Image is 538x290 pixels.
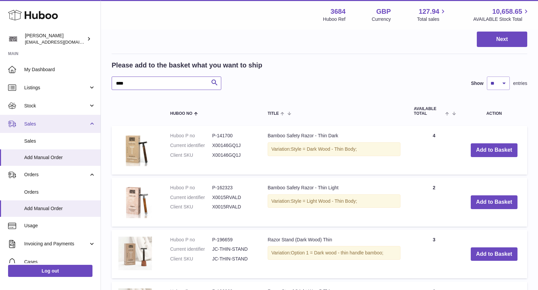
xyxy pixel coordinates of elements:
dd: X00146GQ1J [212,152,254,158]
dd: JC-THIN-STAND [212,256,254,262]
img: Bamboo Safety Razor - Thin Light [118,185,152,218]
span: 127.94 [419,7,439,16]
dd: X00146GQ1J [212,142,254,149]
span: Invoicing and Payments [24,241,88,247]
td: 3 [407,230,461,279]
dd: P-141700 [212,133,254,139]
a: Log out [8,265,92,277]
span: AVAILABLE Total [414,107,444,115]
span: [EMAIL_ADDRESS][DOMAIN_NAME] [25,39,99,45]
button: Next [477,32,527,47]
dd: JC-THIN-STAND [212,246,254,252]
span: My Dashboard [24,66,95,73]
span: Listings [24,85,88,91]
td: 2 [407,178,461,227]
dt: Current identifier [170,194,212,201]
span: Huboo no [170,111,192,116]
span: Sales [24,138,95,144]
dd: P-196659 [212,237,254,243]
span: Orders [24,189,95,195]
span: Total sales [417,16,447,22]
dd: X0015RVALD [212,194,254,201]
dt: Huboo P no [170,185,212,191]
strong: 3684 [331,7,346,16]
a: 10,658.65 AVAILABLE Stock Total [473,7,530,22]
dt: Client SKU [170,256,212,262]
span: AVAILABLE Stock Total [473,16,530,22]
span: Usage [24,223,95,229]
h2: Please add to the basket what you want to ship [112,61,262,70]
span: Sales [24,121,88,127]
div: Currency [372,16,391,22]
div: Variation: [268,194,400,208]
dt: Current identifier [170,142,212,149]
a: 127.94 Total sales [417,7,447,22]
span: Stock [24,103,88,109]
dt: Client SKU [170,152,212,158]
dt: Current identifier [170,246,212,252]
button: Add to Basket [471,143,518,157]
span: Cases [24,259,95,265]
dt: Client SKU [170,204,212,210]
div: Variation: [268,142,400,156]
span: Add Manual Order [24,205,95,212]
button: Add to Basket [471,195,518,209]
span: 10,658.65 [492,7,522,16]
img: Bamboo Safety Razor - Thin Dark [118,133,152,166]
strong: GBP [376,7,391,16]
span: Style = Light Wood - Thin Body; [291,198,357,204]
dd: P-162323 [212,185,254,191]
td: 4 [407,126,461,175]
span: Style = Dark Wood - Thin Body; [291,146,357,152]
span: Option 1 = Dark wood - thin handle bamboo; [291,250,383,255]
img: Razor Stand (Dark Wood) Thin [118,237,152,270]
span: Add Manual Order [24,154,95,161]
th: Action [461,100,527,122]
span: Title [268,111,279,116]
span: entries [513,80,527,87]
img: theinternationalventure@gmail.com [8,34,18,44]
dt: Huboo P no [170,237,212,243]
dt: Huboo P no [170,133,212,139]
div: Variation: [268,246,400,260]
button: Add to Basket [471,247,518,261]
div: Huboo Ref [323,16,346,22]
div: [PERSON_NAME] [25,33,85,45]
span: Orders [24,172,88,178]
label: Show [471,80,484,87]
td: Bamboo Safety Razor - Thin Dark [261,126,407,175]
dd: X0015RVALD [212,204,254,210]
td: Razor Stand (Dark Wood) Thin [261,230,407,279]
td: Bamboo Safety Razor - Thin Light [261,178,407,227]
